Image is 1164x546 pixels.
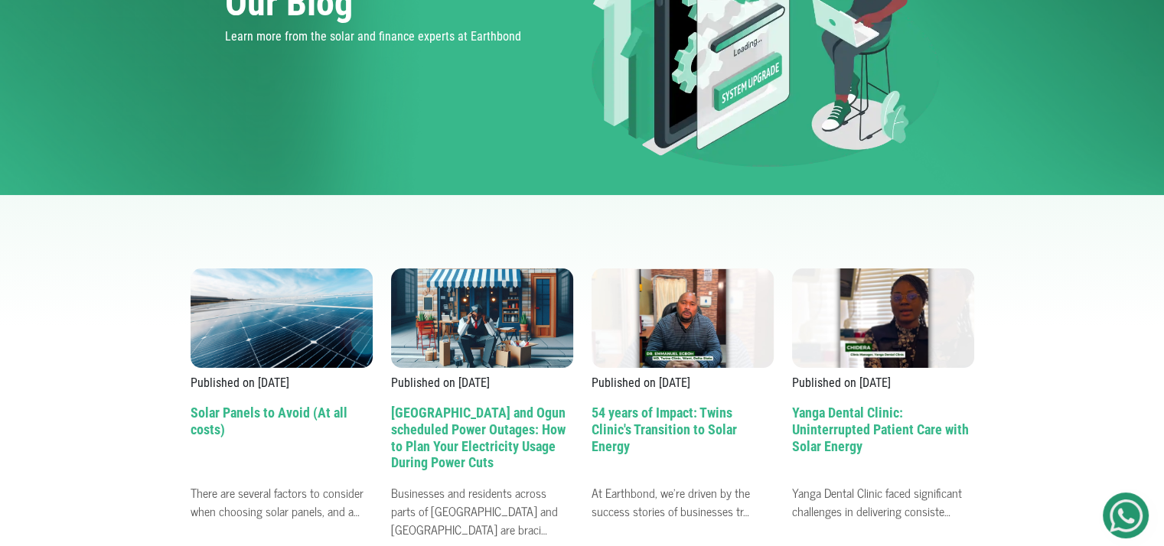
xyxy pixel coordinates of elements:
[592,405,774,477] h2: 54 years of Impact: Twins Clinic's Transition to Solar Energy
[191,405,373,477] h2: Solar Panels to Avoid (At all costs)
[792,477,974,515] p: Yanga Dental Clinic faced significant challenges in delivering consiste…
[792,374,974,392] p: Published on [DATE]
[792,268,974,515] a: Published on [DATE] Yanga Dental Clinic: Uninterrupted Patient Care with Solar Energy Yanga Denta...
[792,405,974,477] h2: Yanga Dental Clinic: Uninterrupted Patient Care with Solar Energy
[225,28,576,46] p: Learn more from the solar and finance experts at Earthbond
[1110,499,1143,532] img: Get Started On Earthbond Via Whatsapp
[592,374,774,392] p: Published on [DATE]
[391,268,573,515] a: Published on [DATE] [GEOGRAPHIC_DATA] and Ogun scheduled Power Outages: How to Plan Your Electric...
[191,477,373,515] p: There are several factors to consider when choosing solar panels, and a…
[391,477,573,515] p: Businesses and residents across parts of [GEOGRAPHIC_DATA] and [GEOGRAPHIC_DATA] are braci…
[391,405,573,477] h2: [GEOGRAPHIC_DATA] and Ogun scheduled Power Outages: How to Plan Your Electricity Usage During Pow...
[592,268,774,515] a: Published on [DATE] 54 years of Impact: Twins Clinic's Transition to Solar Energy At Earthbond, w...
[391,374,573,392] p: Published on [DATE]
[191,374,373,392] p: Published on [DATE]
[191,268,373,515] a: Published on [DATE] Solar Panels to Avoid (At all costs) There are several factors to consider wh...
[592,477,774,515] p: At Earthbond, we're driven by the success stories of businesses tr…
